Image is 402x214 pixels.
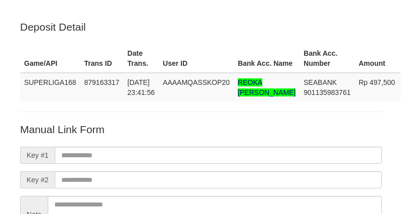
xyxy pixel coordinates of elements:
span: Nama rekening >18 huruf, harap diedit [238,78,295,96]
span: Copy 901135983761 to clipboard [304,88,350,96]
span: [DATE] 23:41:56 [128,78,155,96]
th: Game/API [20,44,80,73]
th: Amount [355,44,400,73]
th: User ID [159,44,234,73]
th: Date Trans. [124,44,159,73]
p: Manual Link Form [20,122,382,137]
th: Bank Acc. Number [299,44,354,73]
td: 879163317 [80,73,124,101]
span: Key #2 [20,171,55,188]
th: Trans ID [80,44,124,73]
span: Rp 497,500 [359,78,395,86]
td: SUPERLIGA168 [20,73,80,101]
span: AAAAMQASSKOP20 [163,78,230,86]
p: Deposit Detail [20,20,382,34]
span: SEABANK [304,78,337,86]
span: Key #1 [20,147,55,164]
th: Bank Acc. Name [234,44,299,73]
